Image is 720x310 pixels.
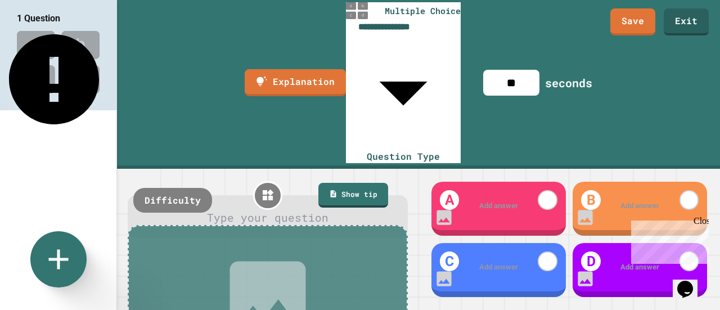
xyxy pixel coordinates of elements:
span: Question Type [367,150,440,162]
h1: B [581,190,601,210]
a: Exit [664,8,709,35]
h1: C [440,251,460,271]
h1: D [581,251,601,271]
iframe: chat widget [627,216,709,264]
div: Difficulty [133,188,212,213]
a: Save [610,8,655,35]
div: seconds [545,74,592,91]
iframe: chat widget [673,265,709,299]
div: Chat with us now!Close [4,5,78,71]
img: multiple-choice-thumbnail.png [346,2,368,19]
a: Explanation [245,69,346,96]
h1: A [440,190,460,210]
span: 1 Question [17,13,60,24]
a: Show tip [318,183,388,208]
span: Multiple Choice [385,5,461,17]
